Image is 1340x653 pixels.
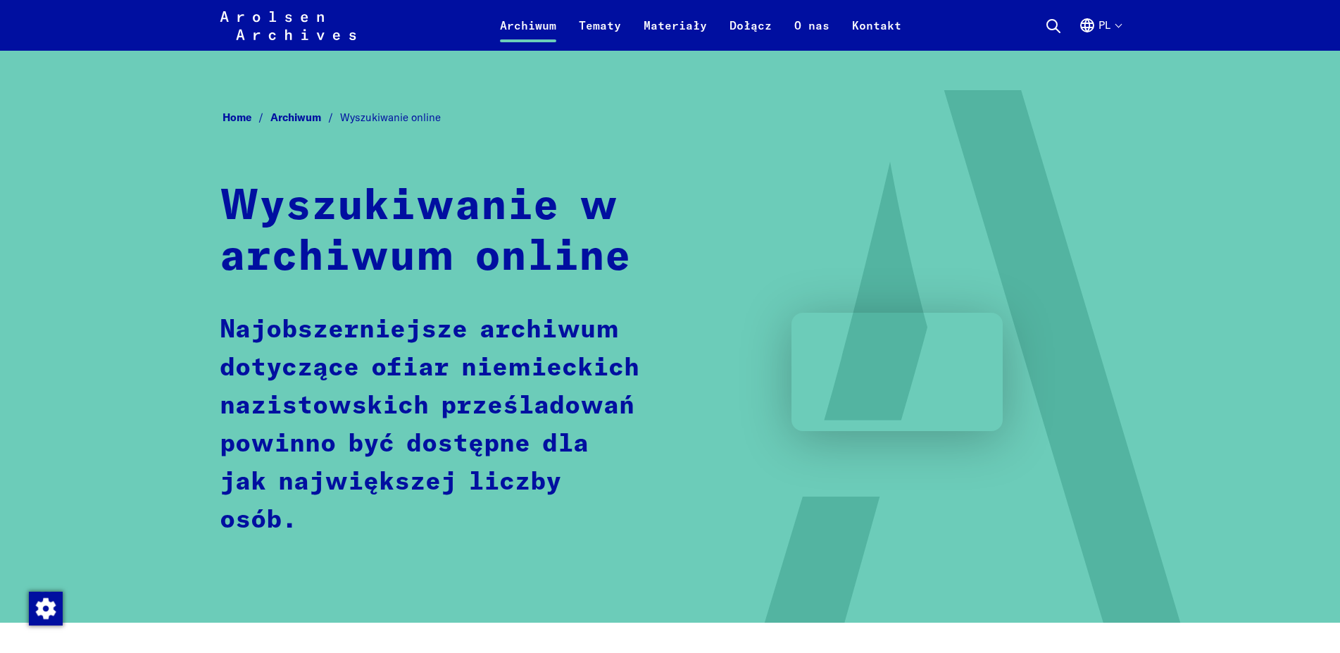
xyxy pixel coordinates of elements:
span: Wyszukiwanie online [340,111,441,124]
a: Materiały [632,17,718,51]
nav: Podstawowy [489,8,913,42]
p: Najobszerniejsze archiwum dotyczące ofiar niemieckich nazistowskich prześladowań powinno być dost... [220,311,646,540]
nav: Breadcrumb [220,107,1121,129]
div: Zmienić zgodę [28,591,62,625]
a: Kontakt [841,17,913,51]
img: Zmienić zgodę [29,592,63,626]
strong: Wyszukiwanie w archiwum online [220,186,631,279]
a: Archiwum [489,17,568,51]
a: Dołącz [718,17,783,51]
button: Polski, wybór języka [1079,17,1121,51]
a: O nas [783,17,841,51]
a: Home [223,111,270,124]
a: Tematy [568,17,632,51]
a: Archiwum [270,111,340,124]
